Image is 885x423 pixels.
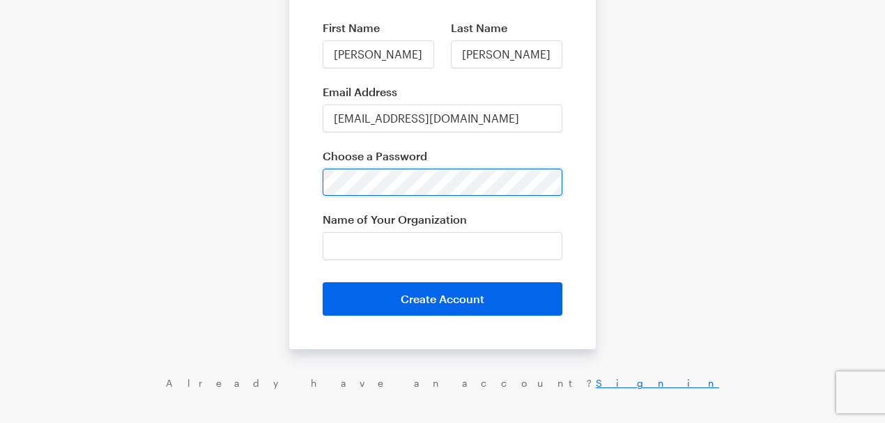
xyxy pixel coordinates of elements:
[323,149,562,163] label: Choose a Password
[323,213,562,226] label: Name of Your Organization
[323,282,562,316] button: Create Account
[596,377,719,389] a: Sign in
[323,85,562,99] label: Email Address
[451,21,562,35] label: Last Name
[323,21,434,35] label: First Name
[14,377,871,390] div: Already have an account?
